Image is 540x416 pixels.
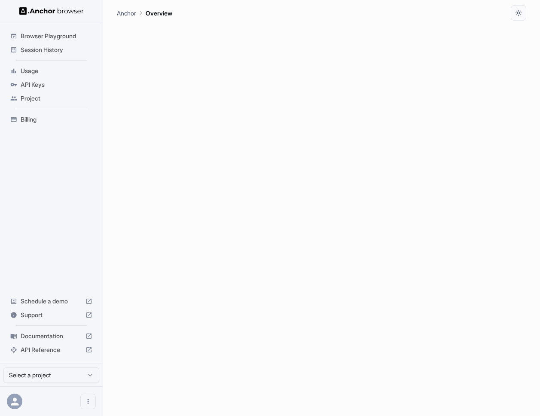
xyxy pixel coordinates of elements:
div: Usage [7,64,96,78]
span: Schedule a demo [21,297,82,306]
span: Documentation [21,332,82,340]
p: Overview [146,9,172,18]
span: Project [21,94,92,103]
div: API Keys [7,78,96,92]
p: Anchor [117,9,136,18]
div: Project [7,92,96,105]
div: Billing [7,113,96,126]
span: Usage [21,67,92,75]
div: Support [7,308,96,322]
span: Support [21,311,82,319]
button: Open menu [80,394,96,409]
div: Documentation [7,329,96,343]
div: Session History [7,43,96,57]
div: Browser Playground [7,29,96,43]
div: API Reference [7,343,96,357]
nav: breadcrumb [117,8,172,18]
div: Schedule a demo [7,294,96,308]
span: Browser Playground [21,32,92,40]
span: API Reference [21,346,82,354]
span: Billing [21,115,92,124]
img: Anchor Logo [19,7,84,15]
span: Session History [21,46,92,54]
span: API Keys [21,80,92,89]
